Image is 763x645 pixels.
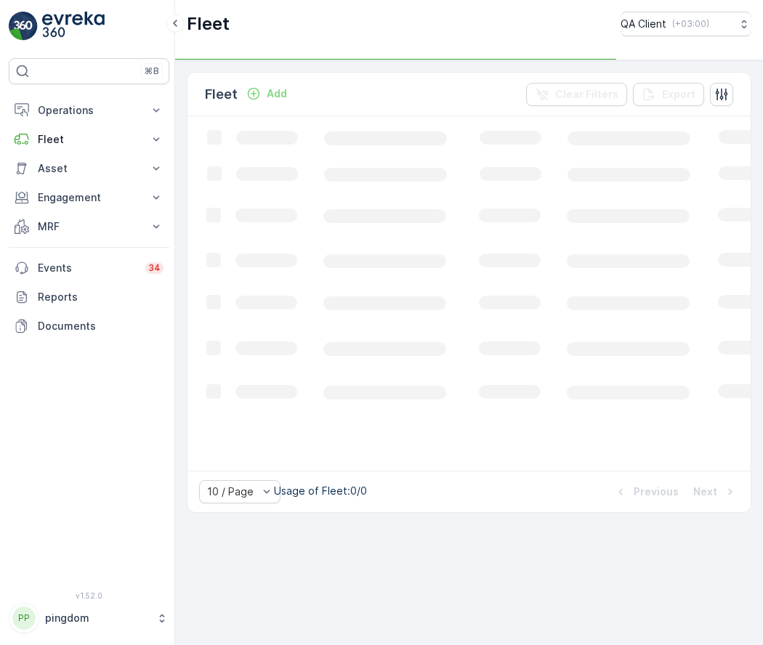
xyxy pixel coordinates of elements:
[38,261,137,275] p: Events
[241,85,293,102] button: Add
[612,483,680,500] button: Previous
[38,132,140,147] p: Fleet
[42,12,105,41] img: logo_light-DOdMpM7g.png
[634,484,679,499] p: Previous
[693,484,717,499] p: Next
[9,125,169,154] button: Fleet
[45,611,149,625] p: pingdom
[9,591,169,600] span: v 1.52.0
[555,87,618,102] p: Clear Filters
[38,219,140,234] p: MRF
[9,603,169,633] button: PPpingdom
[621,17,666,31] p: QA Client
[9,253,169,283] a: Events34
[692,483,739,500] button: Next
[9,212,169,241] button: MRF
[274,484,367,498] p: Usage of Fleet : 0/0
[9,96,169,125] button: Operations
[38,161,140,176] p: Asset
[267,86,287,101] p: Add
[187,12,230,36] p: Fleet
[9,12,38,41] img: logo
[148,262,161,274] p: 34
[38,103,140,118] p: Operations
[9,154,169,183] button: Asset
[9,312,169,341] a: Documents
[9,283,169,312] a: Reports
[38,290,163,304] p: Reports
[662,87,695,102] p: Export
[672,18,709,30] p: ( +03:00 )
[9,183,169,212] button: Engagement
[12,607,36,630] div: PP
[38,319,163,333] p: Documents
[621,12,751,36] button: QA Client(+03:00)
[145,65,159,77] p: ⌘B
[38,190,140,205] p: Engagement
[633,83,704,106] button: Export
[205,84,238,105] p: Fleet
[526,83,627,106] button: Clear Filters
